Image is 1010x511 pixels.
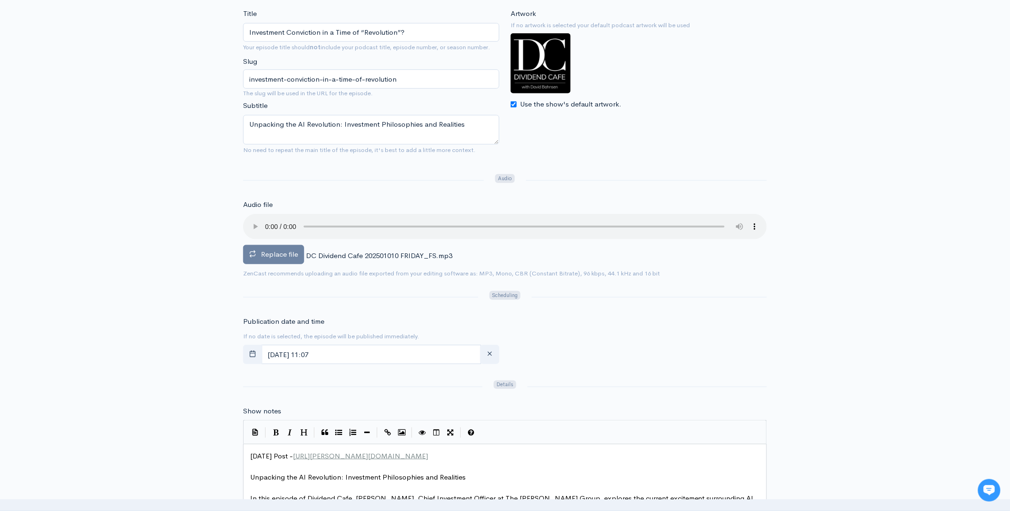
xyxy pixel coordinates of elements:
button: Generic List [332,426,346,440]
span: [URL][PERSON_NAME][DOMAIN_NAME] [293,451,428,460]
button: Italic [283,426,297,440]
i: | [314,427,315,438]
span: Unpacking the AI Revolution: Investment Philosophies and Realities [250,473,466,481]
small: Your episode title should include your podcast title, episode number, or season number. [243,43,490,51]
input: Search articles [27,176,168,195]
label: Subtitle [243,100,268,111]
label: Show notes [243,406,281,417]
span: [DATE] Post - [250,451,428,460]
button: Numbered List [346,426,360,440]
label: Slug [243,56,257,67]
label: Use the show's default artwork. [520,99,621,110]
button: Quote [318,426,332,440]
button: Toggle Preview [415,426,429,440]
span: Details [494,381,516,389]
i: | [265,427,266,438]
label: Publication date and time [243,316,324,327]
span: Replace file [261,250,298,259]
button: Insert Image [395,426,409,440]
span: DC Dividend Cafe 202501010 FRIDAY_FS.mp3 [306,251,452,260]
label: Title [243,8,257,19]
p: Find an answer quickly [13,161,175,172]
span: Scheduling [490,291,520,300]
label: Audio file [243,199,273,210]
button: Bold [269,426,283,440]
small: ZenCast recommends uploading an audio file exported from your editing software as: MP3, Mono, CBR... [243,269,660,277]
button: Toggle Side by Side [429,426,444,440]
button: Create Link [381,426,395,440]
iframe: gist-messenger-bubble-iframe [978,479,1001,502]
button: Markdown Guide [464,426,478,440]
textarea: Unpacking the AI Revolution: Investment Philosophies and Realities [243,115,499,145]
input: title-of-episode [243,69,499,89]
span: Audio [495,174,514,183]
button: Heading [297,426,311,440]
button: toggle [243,345,262,364]
small: The slug will be used in the URL for the episode. [243,89,499,98]
i: | [377,427,378,438]
button: Insert Show Notes Template [248,425,262,439]
button: New conversation [15,124,173,143]
label: Artwork [511,8,536,19]
button: Insert Horizontal Line [360,426,374,440]
strong: not [310,43,321,51]
i: | [412,427,413,438]
small: No need to repeat the main title of the episode, it's best to add a little more context. [243,146,475,154]
button: Toggle Fullscreen [444,426,458,440]
h1: Hi 👋 [14,46,174,61]
span: New conversation [61,130,113,137]
input: What is the episode's title? [243,23,499,42]
small: If no date is selected, the episode will be published immediately. [243,332,419,340]
small: If no artwork is selected your default podcast artwork will be used [511,21,767,30]
h2: Just let us know if you need anything and we'll be happy to help! 🙂 [14,62,174,107]
button: clear [480,345,499,364]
